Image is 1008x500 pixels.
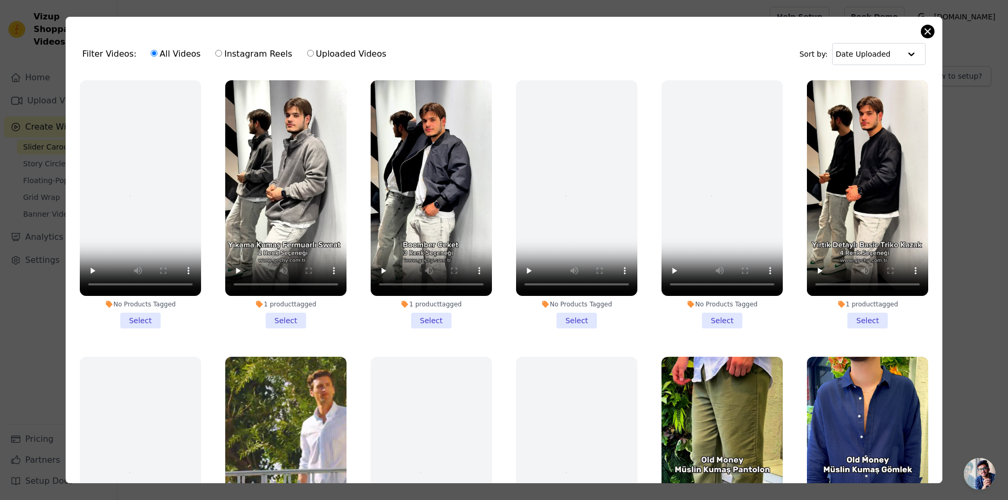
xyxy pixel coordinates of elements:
div: Açık sohbet [964,458,995,490]
div: No Products Tagged [661,300,783,308]
div: No Products Tagged [80,300,201,308]
div: Sort by: [800,43,926,65]
div: No Products Tagged [516,300,637,308]
button: Close modal [921,25,934,38]
label: Uploaded Videos [307,47,387,61]
label: All Videos [150,47,201,61]
div: Filter Videos: [82,42,392,66]
div: 1 product tagged [371,300,492,308]
div: 1 product tagged [225,300,346,308]
label: Instagram Reels [215,47,292,61]
div: 1 product tagged [807,300,928,308]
